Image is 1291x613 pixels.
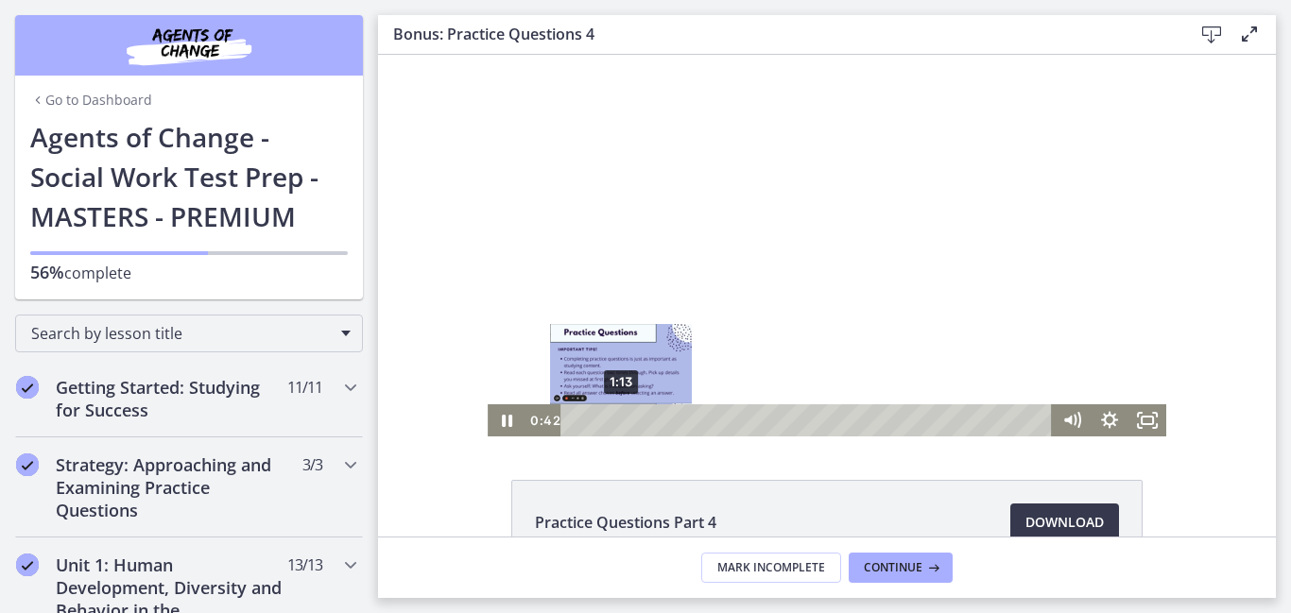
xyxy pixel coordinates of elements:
button: Fullscreen [750,349,788,382]
button: Mute [675,349,713,382]
i: Completed [16,453,39,476]
p: complete [30,261,348,284]
span: Continue [864,560,922,575]
button: Show settings menu [713,349,750,382]
span: 11 / 11 [287,376,322,399]
i: Completed [16,553,39,576]
span: 3 / 3 [302,453,322,476]
h2: Getting Started: Studying for Success [56,376,286,421]
a: Download [1010,503,1119,541]
h1: Agents of Change - Social Work Test Prep - MASTERS - PREMIUM [30,117,348,236]
img: Agents of Change Social Work Test Prep [76,23,302,68]
iframe: Video Lesson [378,55,1276,436]
h3: Bonus: Practice Questions 4 [393,23,1162,45]
span: Practice Questions Part 4 [535,511,716,534]
div: Search by lesson title [15,315,363,352]
h2: Strategy: Approaching and Examining Practice Questions [56,453,286,521]
i: Completed [16,376,39,399]
span: 56% [30,261,64,283]
span: Download [1025,511,1104,534]
button: Continue [849,553,953,583]
span: Mark Incomplete [717,560,825,575]
span: 13 / 13 [287,553,322,576]
button: Mark Incomplete [701,553,841,583]
a: Go to Dashboard [30,91,152,110]
span: Search by lesson title [31,323,332,344]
